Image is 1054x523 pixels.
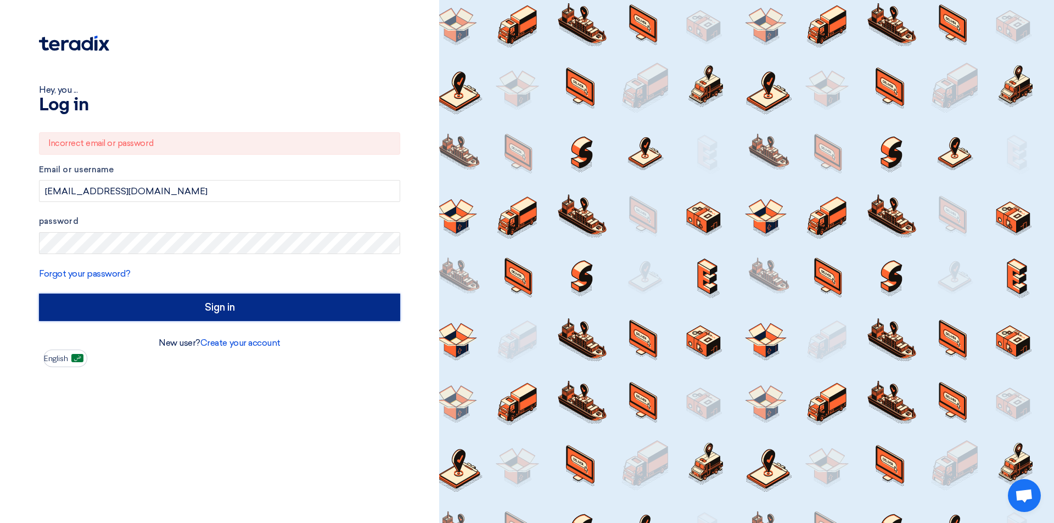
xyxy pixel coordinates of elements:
[39,85,77,95] font: Hey, you ...
[39,216,79,226] font: password
[71,354,83,362] img: ar-AR.png
[39,36,109,51] img: Teradix logo
[39,268,131,279] a: Forgot your password?
[48,138,153,148] font: Incorrect email or password
[1008,479,1041,512] div: Open chat
[39,97,88,114] font: Log in
[44,354,68,363] font: English
[159,338,200,348] font: New user?
[200,338,281,348] a: Create your account
[39,165,114,175] font: Email or username
[39,180,400,202] input: Enter your business email or username
[39,294,400,321] input: Sign in
[43,350,87,367] button: English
